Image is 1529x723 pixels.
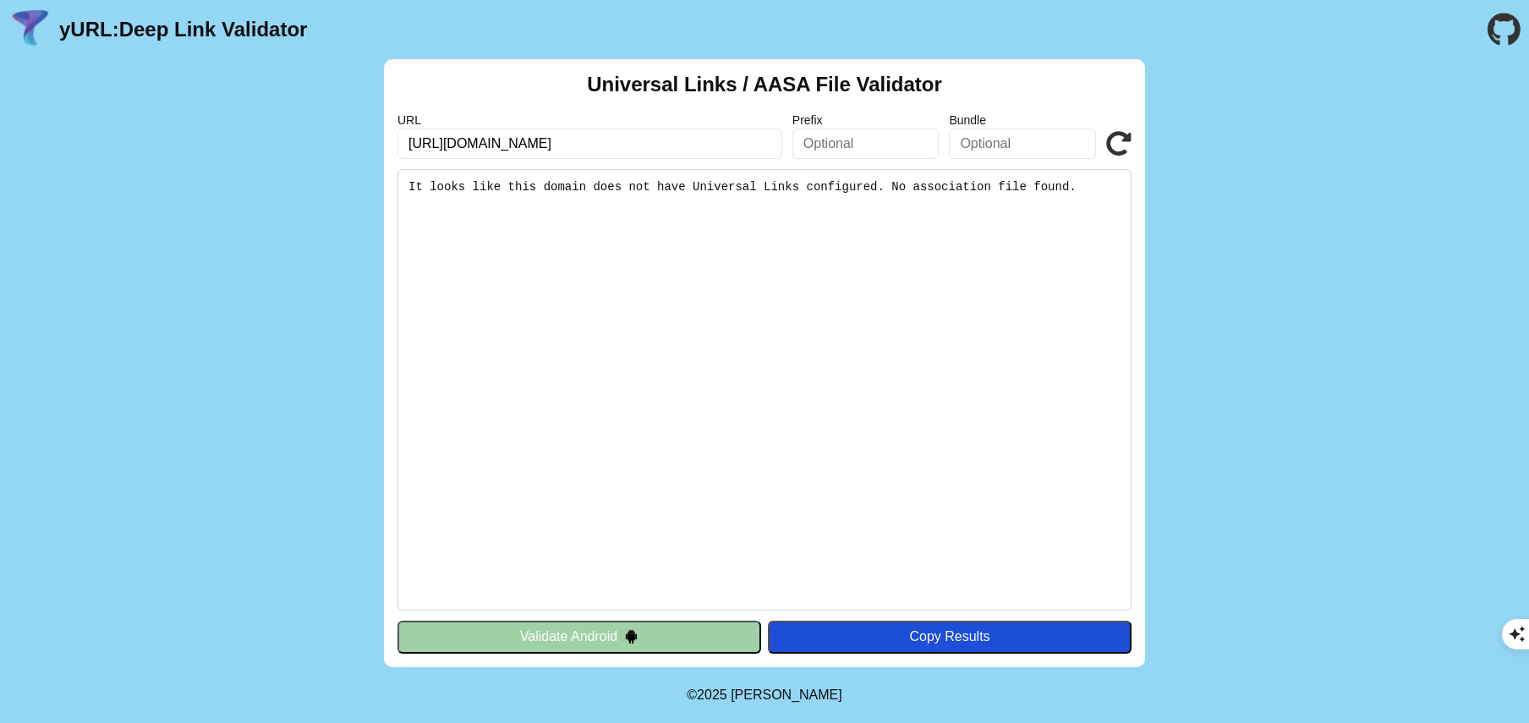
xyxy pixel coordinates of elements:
[792,129,940,159] input: Optional
[397,169,1132,611] pre: It looks like this domain does not have Universal Links configured. No association file found.
[949,113,1096,127] label: Bundle
[792,113,940,127] label: Prefix
[697,687,727,702] span: 2025
[768,621,1132,653] button: Copy Results
[776,629,1123,644] div: Copy Results
[731,687,842,702] a: Michael Ibragimchayev's Personal Site
[397,113,782,127] label: URL
[687,667,841,723] footer: ©
[587,73,942,96] h2: Universal Links / AASA File Validator
[59,18,307,41] a: yURL:Deep Link Validator
[397,621,761,653] button: Validate Android
[949,129,1096,159] input: Optional
[8,8,52,52] img: yURL Logo
[624,629,638,644] img: droidIcon.svg
[397,129,782,159] input: Required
